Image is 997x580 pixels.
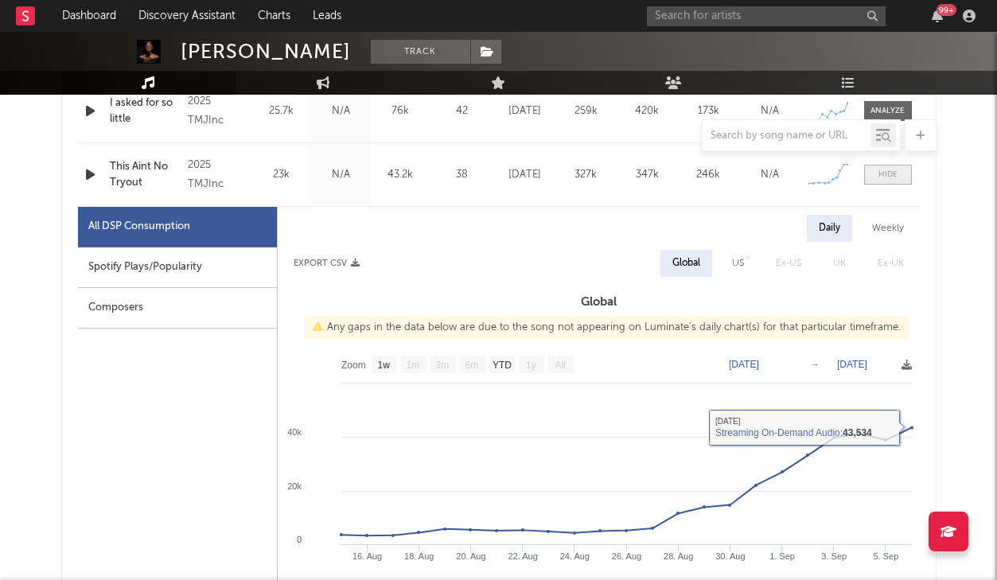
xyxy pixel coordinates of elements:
[682,167,735,183] div: 246k
[526,360,536,371] text: 1y
[860,215,916,242] div: Weekly
[703,130,870,142] input: Search by song name or URL
[375,103,426,119] div: 76k
[672,254,700,273] div: Global
[873,551,898,561] text: 5. Sep
[78,288,277,329] div: Composers
[110,159,181,190] a: This Aint No Tryout
[456,551,485,561] text: 20. Aug
[341,360,366,371] text: Zoom
[88,217,190,236] div: All DSP Consumption
[188,92,247,130] div: 2025 TMJInc
[78,207,277,247] div: All DSP Consumption
[621,167,674,183] div: 347k
[937,4,956,16] div: 99 +
[181,40,351,64] div: [PERSON_NAME]
[555,360,565,371] text: All
[821,551,847,561] text: 3. Sep
[315,103,367,119] div: N/A
[434,167,490,183] div: 38
[278,293,920,312] h3: Global
[837,359,867,370] text: [DATE]
[682,103,735,119] div: 173k
[465,360,478,371] text: 6m
[435,360,449,371] text: 3m
[743,167,796,183] div: N/A
[807,215,852,242] div: Daily
[255,103,307,119] div: 25.7k
[287,427,302,437] text: 40k
[255,167,307,183] div: 23k
[611,551,641,561] text: 26. Aug
[375,167,426,183] div: 43.2k
[932,10,943,22] button: 99+
[492,360,511,371] text: YTD
[715,551,745,561] text: 30. Aug
[188,156,247,194] div: 2025 TMJInc
[352,551,381,561] text: 16. Aug
[664,551,693,561] text: 28. Aug
[305,316,909,340] div: Any gaps in the data below are due to the song not appearing on Luminate's daily chart(s) for tha...
[769,551,795,561] text: 1. Sep
[647,6,886,26] input: Search for artists
[621,103,674,119] div: 420k
[315,167,367,183] div: N/A
[287,481,302,491] text: 20k
[498,167,551,183] div: [DATE]
[78,247,277,288] div: Spotify Plays/Popularity
[559,103,613,119] div: 259k
[294,259,360,268] button: Export CSV
[498,103,551,119] div: [DATE]
[559,551,589,561] text: 24. Aug
[371,40,470,64] button: Track
[508,551,537,561] text: 22. Aug
[406,360,419,371] text: 1m
[404,551,434,561] text: 18. Aug
[729,359,759,370] text: [DATE]
[559,167,613,183] div: 327k
[110,95,181,127] a: I asked for so little
[434,103,490,119] div: 42
[296,535,301,544] text: 0
[732,254,744,273] div: US
[810,359,820,370] text: →
[377,360,390,371] text: 1w
[743,103,796,119] div: N/A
